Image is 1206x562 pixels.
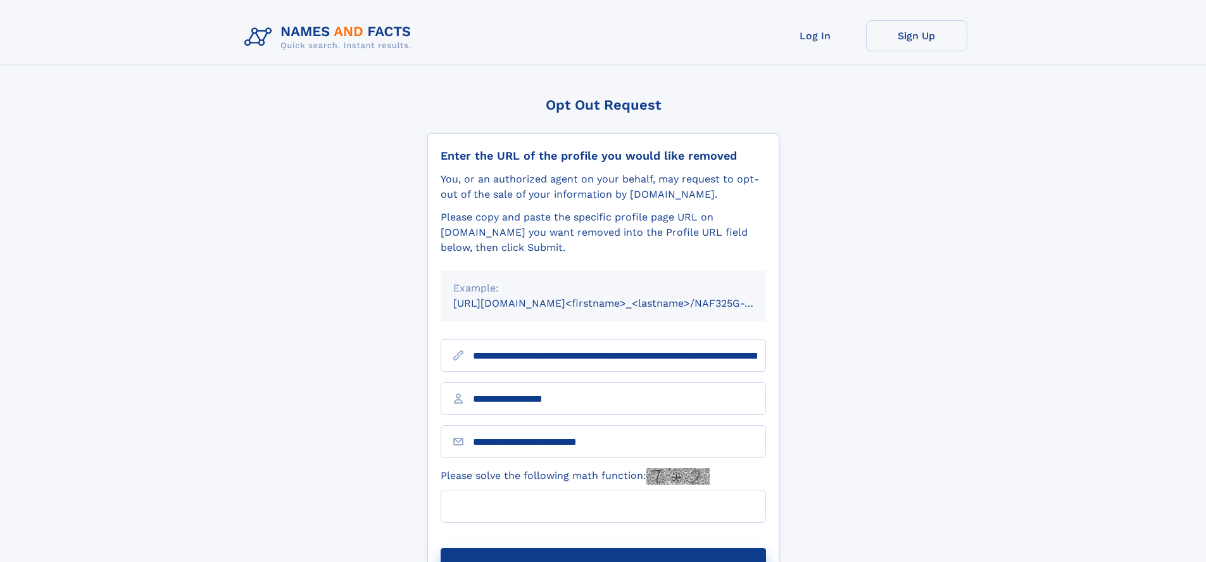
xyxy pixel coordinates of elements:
a: Log In [765,20,866,51]
div: You, or an authorized agent on your behalf, may request to opt-out of the sale of your informatio... [441,172,766,202]
a: Sign Up [866,20,967,51]
div: Example: [453,281,753,296]
div: Enter the URL of the profile you would like removed [441,149,766,163]
label: Please solve the following math function: [441,468,710,485]
div: Opt Out Request [427,97,779,113]
div: Please copy and paste the specific profile page URL on [DOMAIN_NAME] you want removed into the Pr... [441,210,766,255]
img: Logo Names and Facts [239,20,422,54]
small: [URL][DOMAIN_NAME]<firstname>_<lastname>/NAF325G-xxxxxxxx [453,297,790,309]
